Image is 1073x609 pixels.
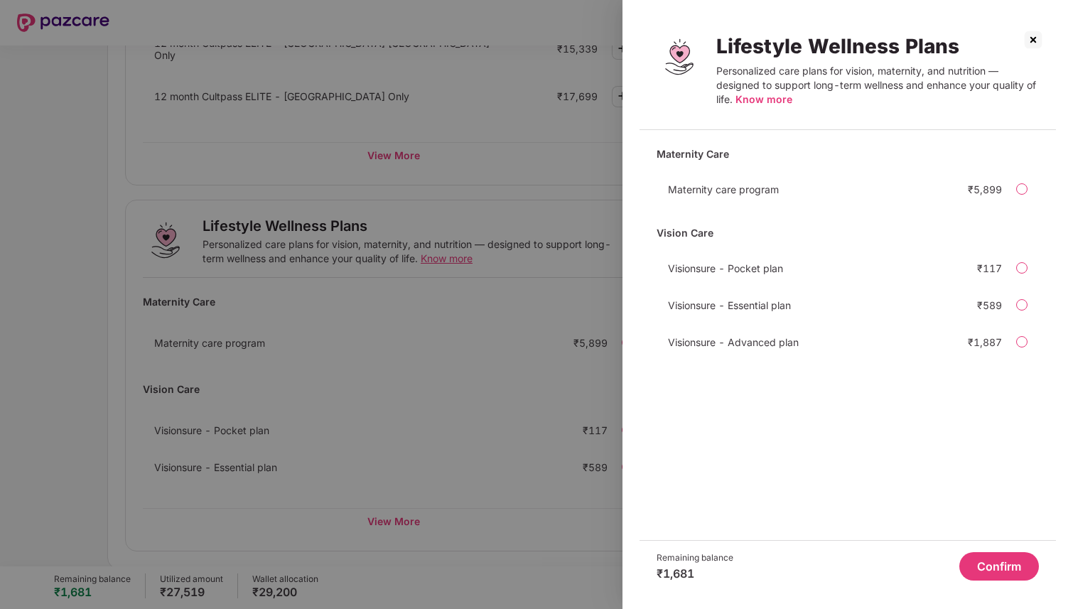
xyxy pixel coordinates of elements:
div: ₹5,899 [968,183,1002,195]
div: ₹589 [977,299,1002,311]
img: svg+xml;base64,PHN2ZyBpZD0iQ3Jvc3MtMzJ4MzIiIHhtbG5zPSJodHRwOi8vd3d3LnczLm9yZy8yMDAwL3N2ZyIgd2lkdG... [1022,28,1045,51]
span: Visionsure - Pocket plan [668,262,783,274]
div: Maternity Care [657,141,1039,166]
div: Personalized care plans for vision, maternity, and nutrition — designed to support long-term well... [716,64,1039,107]
div: ₹1,887 [968,336,1002,348]
div: Remaining balance [657,552,733,564]
img: Lifestyle Wellness Plans [657,34,702,80]
div: ₹117 [977,262,1002,274]
span: Visionsure - Advanced plan [668,336,799,348]
div: Lifestyle Wellness Plans [716,34,1039,58]
span: Know more [735,93,792,105]
div: Vision Care [657,220,1039,245]
span: Visionsure - Essential plan [668,299,791,311]
span: Maternity care program [668,183,779,195]
button: Confirm [959,552,1039,581]
div: ₹1,681 [657,566,733,581]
